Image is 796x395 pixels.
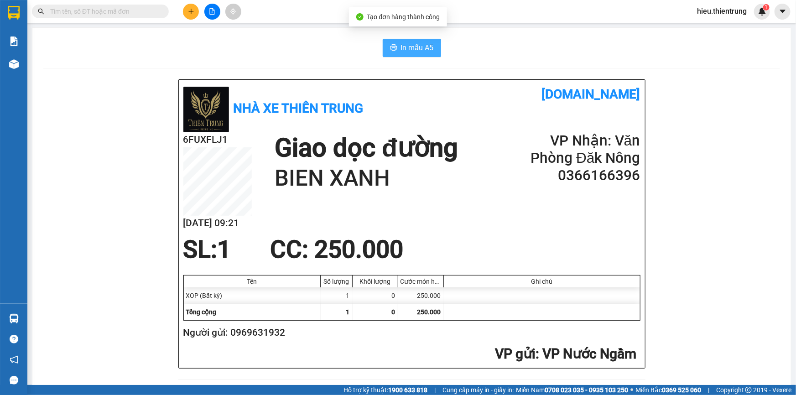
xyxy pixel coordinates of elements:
[383,39,441,57] button: printerIn mẫu A5
[708,385,709,395] span: |
[183,4,199,20] button: plus
[763,4,770,10] sup: 1
[390,44,397,52] span: printer
[183,87,229,132] img: logo.jpg
[343,385,427,395] span: Hỗ trợ kỹ thuật:
[323,278,350,285] div: Số lượng
[209,8,215,15] span: file-add
[775,4,791,20] button: caret-down
[225,4,241,20] button: aim
[442,385,514,395] span: Cung cấp máy in - giấy in:
[542,87,640,102] b: [DOMAIN_NAME]
[392,308,395,316] span: 0
[635,385,701,395] span: Miền Bắc
[388,386,427,394] strong: 1900 633 818
[10,355,18,364] span: notification
[234,101,364,116] b: Nhà xe Thiên Trung
[398,287,444,304] div: 250.000
[531,132,640,167] h2: VP Nhận: Văn Phòng Đăk Nông
[531,167,640,184] h2: 0366166396
[50,6,158,16] input: Tìm tên, số ĐT hoặc mã đơn
[355,278,395,285] div: Khối lượng
[9,59,19,69] img: warehouse-icon
[183,345,637,364] h2: : VP Nước Ngầm
[183,235,218,264] span: SL:
[265,236,409,263] div: CC : 250.000
[367,13,440,21] span: Tạo đơn hàng thành công
[630,388,633,392] span: ⚪️
[183,325,637,340] h2: Người gửi: 0969631932
[321,287,353,304] div: 1
[188,8,194,15] span: plus
[690,5,754,17] span: hieu.thientrung
[779,7,787,16] span: caret-down
[204,4,220,20] button: file-add
[346,308,350,316] span: 1
[183,216,252,231] h2: [DATE] 09:21
[758,7,766,16] img: icon-new-feature
[230,8,236,15] span: aim
[38,8,44,15] span: search
[10,335,18,343] span: question-circle
[183,132,252,147] h2: 6FUXFLJ1
[765,4,768,10] span: 1
[417,308,441,316] span: 250.000
[516,385,628,395] span: Miền Nam
[218,235,231,264] span: 1
[9,36,19,46] img: solution-icon
[495,346,536,362] span: VP gửi
[186,278,318,285] div: Tên
[275,132,458,164] h1: Giao dọc đường
[8,6,20,20] img: logo-vxr
[184,287,321,304] div: XOP (Bất kỳ)
[401,278,441,285] div: Cước món hàng
[401,42,434,53] span: In mẫu A5
[434,385,436,395] span: |
[353,287,398,304] div: 0
[10,376,18,385] span: message
[545,386,628,394] strong: 0708 023 035 - 0935 103 250
[275,164,458,193] h1: BIEN XANH
[186,308,217,316] span: Tổng cộng
[662,386,701,394] strong: 0369 525 060
[356,13,364,21] span: check-circle
[9,314,19,323] img: warehouse-icon
[446,278,638,285] div: Ghi chú
[745,387,752,393] span: copyright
